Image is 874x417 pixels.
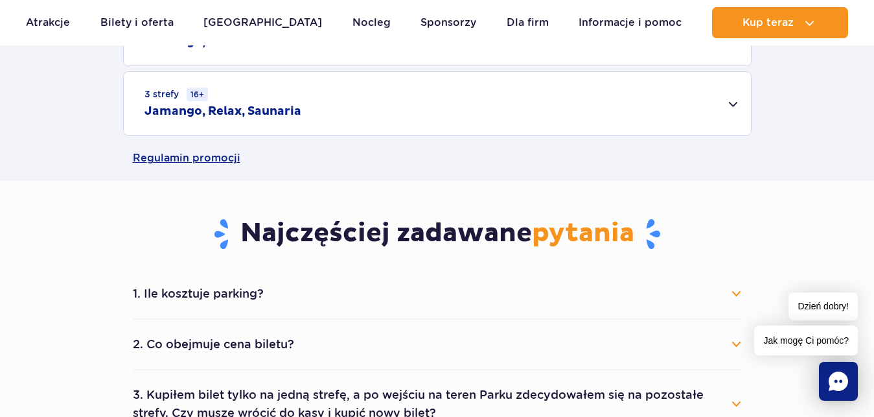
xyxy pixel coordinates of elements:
a: Bilety i oferta [100,7,174,38]
a: Informacje i pomoc [579,7,682,38]
h3: Najczęściej zadawane [133,217,742,251]
a: [GEOGRAPHIC_DATA] [203,7,322,38]
h2: Jamango, Relax, Saunaria [144,104,301,119]
a: Sponsorzy [420,7,476,38]
a: Nocleg [352,7,391,38]
span: Dzień dobry! [788,292,858,320]
a: Atrakcje [26,7,70,38]
a: Regulamin promocji [133,136,742,181]
button: Kup teraz [712,7,848,38]
button: 1. Ile kosztuje parking? [133,280,742,308]
button: 2. Co obejmuje cena biletu? [133,330,742,359]
small: 3 strefy [144,88,208,101]
span: Kup teraz [742,17,794,29]
div: Chat [819,362,858,401]
span: Jak mogę Ci pomóc? [754,326,858,355]
span: pytania [532,217,634,250]
a: Dla firm [507,7,549,38]
small: 16+ [187,88,208,101]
